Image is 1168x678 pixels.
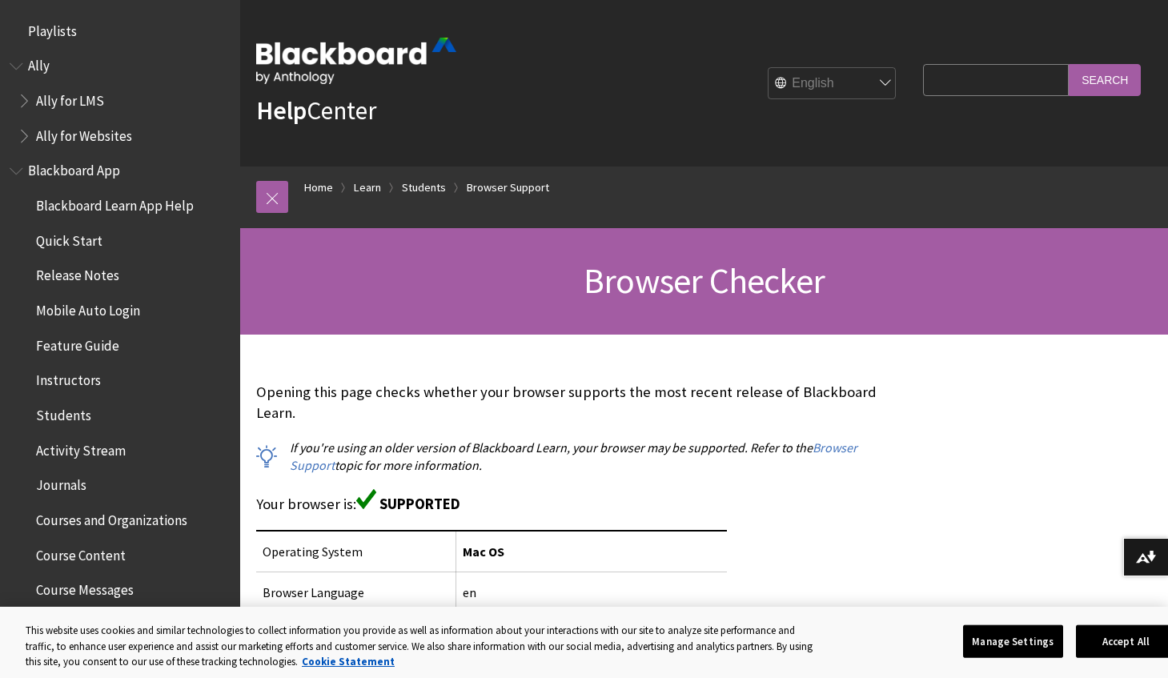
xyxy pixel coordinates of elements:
p: Your browser is: [256,489,915,515]
a: HelpCenter [256,94,376,126]
span: Course Messages [36,577,134,599]
span: Activity Stream [36,437,126,459]
td: Operating System [256,531,456,572]
p: Opening this page checks whether your browser supports the most recent release of Blackboard Learn. [256,382,915,423]
strong: Help [256,94,307,126]
a: Browser Support [290,439,857,474]
span: Ally [28,53,50,74]
span: Journals [36,472,86,494]
span: Instructors [36,367,101,389]
div: This website uses cookies and similar technologies to collect information you provide as well as ... [26,623,817,670]
a: More information about your privacy, opens in a new tab [302,655,395,668]
td: Browser Language [256,572,456,613]
select: Site Language Selector [769,67,897,99]
span: Ally for LMS [36,87,104,109]
span: Quick Start [36,227,102,249]
span: Release Notes [36,263,119,284]
a: Browser Support [467,178,549,198]
button: Manage Settings [963,624,1063,658]
span: Mac OS [463,544,504,560]
span: Playlists [28,18,77,39]
a: Home [304,178,333,198]
input: Search [1069,64,1141,95]
span: SUPPORTED [379,495,460,513]
img: Blackboard by Anthology [256,38,456,84]
span: Courses and Organizations [36,507,187,528]
span: Students [36,402,91,423]
img: Green supported icon [356,489,376,509]
span: Course Content [36,542,126,564]
nav: Book outline for Playlists [10,18,231,45]
span: Browser Checker [584,259,825,303]
span: en [463,584,476,600]
span: Feature Guide [36,332,119,354]
a: Learn [354,178,381,198]
span: Blackboard Learn App Help [36,192,194,214]
p: If you're using an older version of Blackboard Learn, your browser may be supported. Refer to the... [256,439,915,475]
a: Students [402,178,446,198]
span: Blackboard App [28,158,120,179]
span: Ally for Websites [36,122,132,144]
nav: Book outline for Anthology Ally Help [10,53,231,150]
span: Mobile Auto Login [36,297,140,319]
